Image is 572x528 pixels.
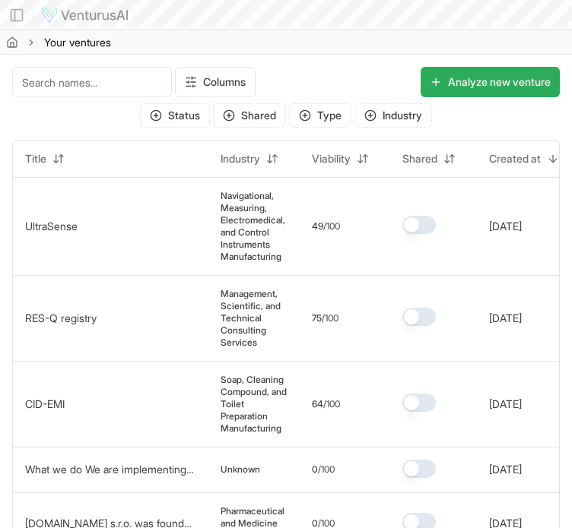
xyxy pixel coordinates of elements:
button: [DATE] [489,397,522,412]
span: Soap, Cleaning Compound, and Toilet Preparation Manufacturing [221,374,288,435]
a: RES-Q registry [25,311,97,324]
a: UltraSense [25,220,78,232]
button: Shared [393,147,465,171]
button: Title [16,147,74,171]
button: [DATE] [489,219,522,234]
button: [DATE] [489,462,522,477]
span: /100 [322,312,338,324]
button: Type [289,103,351,128]
span: Shared [402,151,437,166]
button: Status [140,103,210,128]
button: Industry [354,103,432,128]
button: UltraSense [25,219,78,234]
span: Industry [221,151,260,166]
button: CID-EMI [25,397,65,412]
span: /100 [323,398,340,410]
span: 0 [312,463,318,476]
button: Industry [211,147,288,171]
button: Created at [480,147,568,171]
button: Viability [303,147,378,171]
a: CID-EMI [25,397,65,410]
button: [DATE] [489,311,522,326]
span: Unknown [221,463,260,476]
nav: breadcrumb [6,35,111,50]
button: What we do We are implementing our knowledge into smart cloud systems for monitoring, reporting a... [25,462,196,477]
span: Title [25,151,46,166]
input: Search names... [12,67,172,97]
span: 49 [312,220,323,232]
button: RES-Q registry [25,311,97,326]
span: Your ventures [44,35,111,50]
span: /100 [318,463,335,476]
span: /100 [323,220,340,232]
button: Shared [213,103,286,128]
span: Management, Scientific, and Technical Consulting Services [221,288,288,349]
span: Viability [312,151,351,166]
span: 75 [312,312,322,324]
span: 64 [312,398,323,410]
span: Created at [489,151,541,166]
button: Columns [175,67,256,97]
span: Navigational, Measuring, Electromedical, and Control Instruments Manufacturing [221,190,288,263]
button: Analyze new venture [421,67,560,97]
